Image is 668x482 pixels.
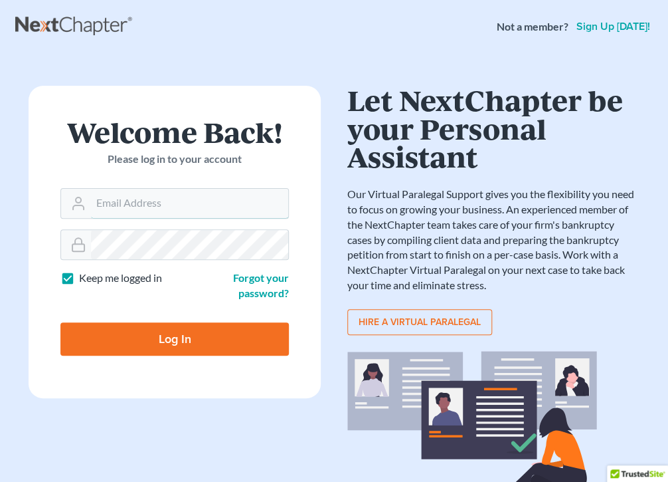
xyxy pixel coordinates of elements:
a: Hire a virtual paralegal [347,309,492,336]
p: Our Virtual Paralegal Support gives you the flexibility you need to focus on growing your busines... [347,187,639,293]
a: Forgot your password? [233,271,289,299]
p: Please log in to your account [60,152,289,167]
h1: Let NextChapter be your Personal Assistant [347,86,639,171]
label: Keep me logged in [79,271,162,286]
input: Email Address [91,189,288,218]
h1: Welcome Back! [60,118,289,146]
a: Sign up [DATE]! [574,21,653,32]
strong: Not a member? [497,19,568,35]
input: Log In [60,322,289,356]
